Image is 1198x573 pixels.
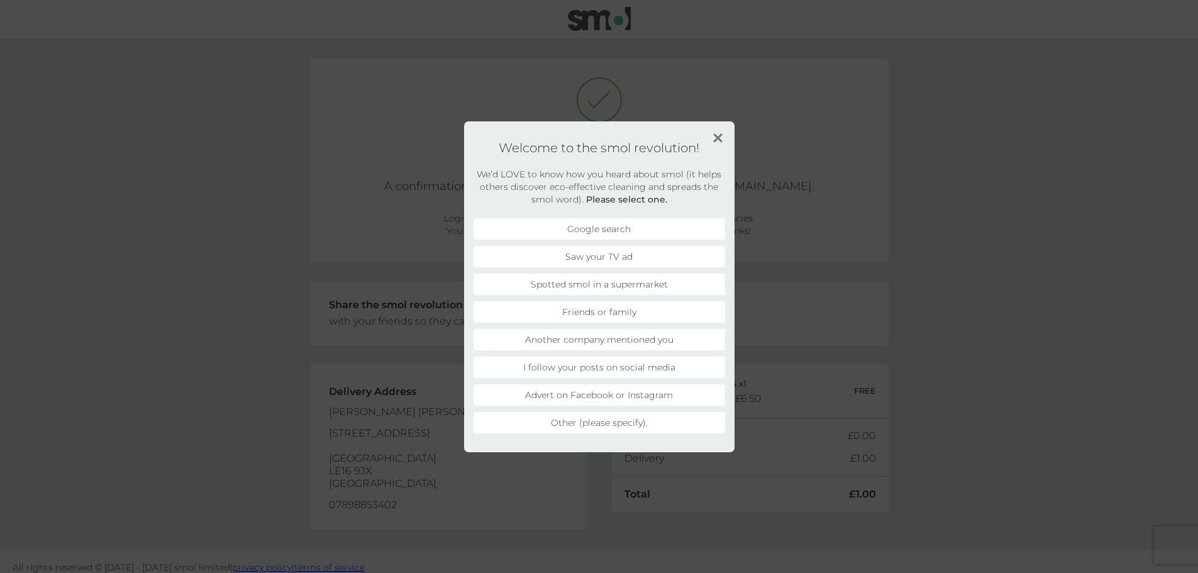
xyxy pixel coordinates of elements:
img: close [713,133,723,143]
li: Saw your TV ad [474,246,725,267]
li: Advert on Facebook or Instagram [474,384,725,406]
li: Google search [474,218,725,240]
li: Spotted smol in a supermarket [474,274,725,295]
li: Another company mentioned you [474,329,725,350]
li: Other (please specify). [474,412,725,433]
strong: Please select one. [586,194,667,205]
h2: We’d LOVE to know how you heard about smol (it helps others discover eco-effective cleaning and s... [474,168,725,206]
li: I follow your posts on social media [474,357,725,378]
li: Friends or family [474,301,725,323]
h1: Welcome to the smol revolution! [474,140,725,155]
